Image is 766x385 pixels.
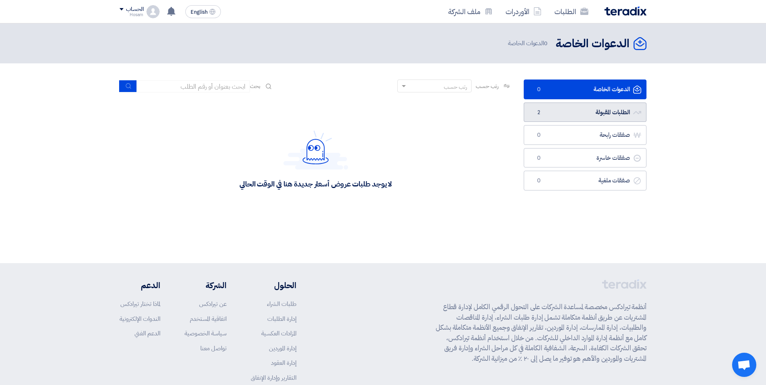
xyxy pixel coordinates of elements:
a: ملف الشركة [442,2,499,21]
span: 0 [534,154,544,162]
a: صفقات رابحة0 [524,125,646,145]
a: التقارير وإدارة الإنفاق [251,373,296,382]
a: اتفاقية المستخدم [190,314,227,323]
span: English [191,9,208,15]
a: تواصل معنا [200,344,227,353]
li: الشركة [185,279,227,291]
a: الطلبات المقبولة2 [524,103,646,122]
a: إدارة العقود [271,358,296,367]
span: 2 [534,109,544,117]
a: إدارة الموردين [269,344,296,353]
img: Teradix logo [604,6,646,16]
a: المزادات العكسية [261,329,296,338]
span: بحث [250,82,260,90]
div: الحساب [126,6,143,13]
img: profile_test.png [147,5,159,18]
span: الدعوات الخاصة [508,39,549,48]
img: Hello [283,130,348,169]
li: الحلول [251,279,296,291]
button: English [185,5,221,18]
a: الندوات الإلكترونية [120,314,160,323]
a: صفقات خاسرة0 [524,148,646,168]
a: إدارة الطلبات [267,314,296,323]
div: Hosam [120,13,143,17]
a: الدعم الفني [134,329,160,338]
span: 0 [534,131,544,139]
p: أنظمة تيرادكس مخصصة لمساعدة الشركات على التحول الرقمي الكامل لإدارة قطاع المشتريات عن طريق أنظمة ... [436,302,646,364]
input: ابحث بعنوان أو رقم الطلب [137,80,250,92]
a: سياسة الخصوصية [185,329,227,338]
span: 0 [534,177,544,185]
span: 0 [534,86,544,94]
div: دردشة مفتوحة [732,353,756,377]
a: عن تيرادكس [199,299,227,308]
li: الدعم [120,279,160,291]
a: لماذا تختار تيرادكس [120,299,160,308]
h2: الدعوات الخاصة [556,36,630,52]
a: الطلبات [548,2,595,21]
div: رتب حسب [444,83,467,91]
span: رتب حسب [476,82,499,90]
a: طلبات الشراء [267,299,296,308]
span: 0 [544,39,548,48]
div: لا يوجد طلبات عروض أسعار جديدة هنا في الوقت الحالي [239,179,392,188]
a: صفقات ملغية0 [524,171,646,190]
a: الدعوات الخاصة0 [524,80,646,99]
a: الأوردرات [499,2,548,21]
